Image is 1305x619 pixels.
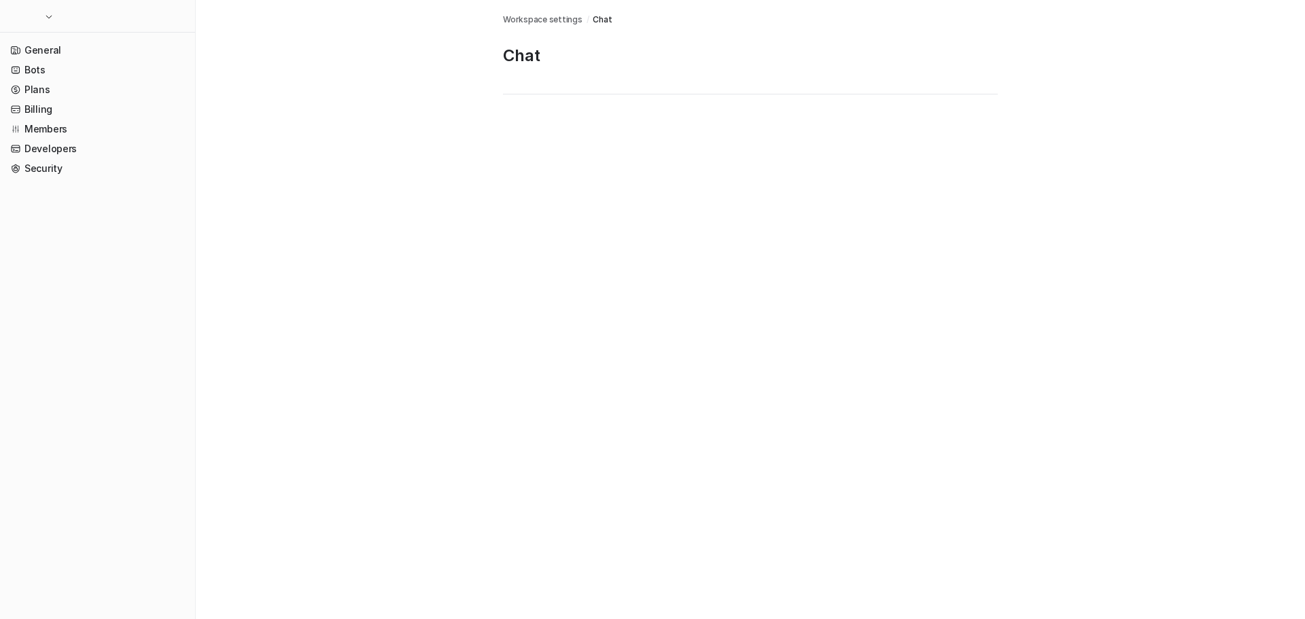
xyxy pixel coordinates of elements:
a: Billing [5,100,190,119]
a: Chat [593,14,612,26]
p: Chat [503,45,998,67]
a: Security [5,159,190,178]
span: / [587,14,589,26]
a: Plans [5,80,190,99]
a: Bots [5,60,190,79]
a: Members [5,120,190,139]
a: Developers [5,139,190,158]
a: Workspace settings [503,14,582,26]
a: General [5,41,190,60]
